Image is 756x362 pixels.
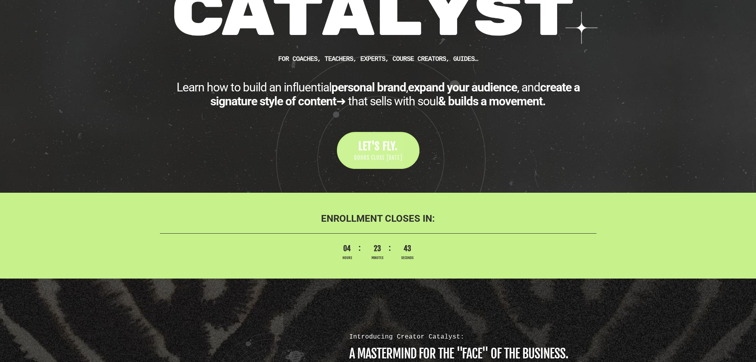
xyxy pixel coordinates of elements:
[366,244,389,254] span: 23
[354,154,402,162] span: DOORS CLOSE [DATE]
[349,332,600,341] div: Introducing Creator Catalyst:
[331,80,406,94] b: personal brand
[396,244,419,254] span: 43
[408,80,517,94] b: expand your audience
[321,213,435,224] b: ENROLLMENT CLOSES IN:
[366,256,389,261] span: Minutes
[210,80,580,108] b: create a signature style of content
[438,94,546,108] b: & builds a movement.
[396,256,419,261] span: Seconds
[336,244,358,254] span: 04
[160,80,596,108] div: Learn how to build an influential , , and ➜ that sells with soul
[349,347,600,360] h1: A MASTERMIND FOR THE "FACE" OF THE BUSINESS.
[336,256,358,261] span: Hours
[358,140,398,153] span: LET'S FLY.
[337,132,419,169] a: LET'S FLY. DOORS CLOSE [DATE]
[278,55,478,62] b: FOR Coaches, teachers, experts, course creators, guides…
